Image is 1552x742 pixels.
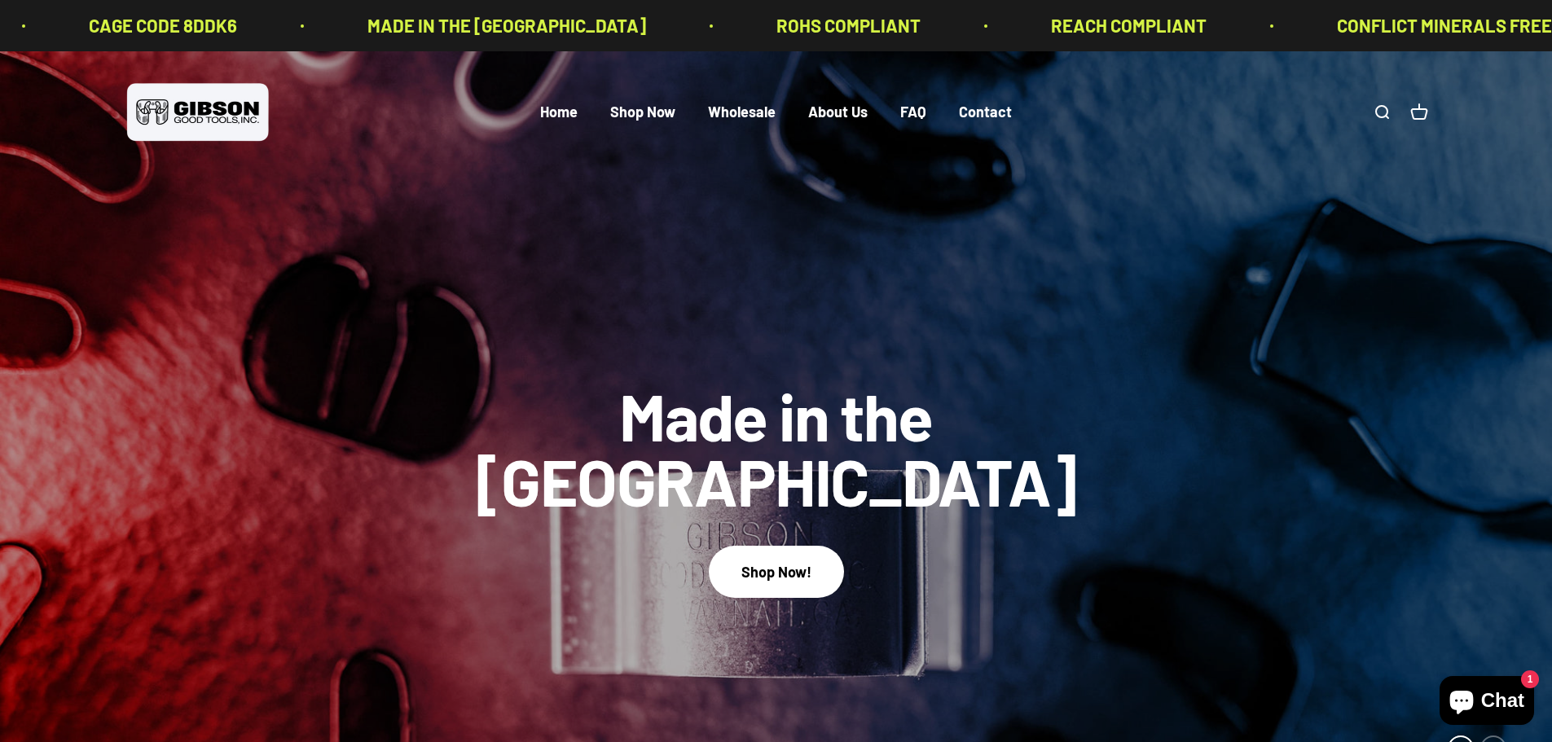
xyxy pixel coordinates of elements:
[959,103,1012,121] a: Contact
[72,11,220,40] p: CAGE CODE 8DDK6
[900,103,926,121] a: FAQ
[1435,676,1539,729] inbox-online-store-chat: Shopify online store chat
[808,103,868,121] a: About Us
[610,103,675,121] a: Shop Now
[709,546,844,597] button: Shop Now!
[350,11,629,40] p: MADE IN THE [GEOGRAPHIC_DATA]
[1320,11,1535,40] p: CONFLICT MINERALS FREE
[540,103,578,121] a: Home
[1034,11,1189,40] p: REACH COMPLIANT
[708,103,776,121] a: Wholesale
[759,11,904,40] p: ROHS COMPLIANT
[741,560,811,584] div: Shop Now!
[459,441,1094,520] split-lines: Made in the [GEOGRAPHIC_DATA]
